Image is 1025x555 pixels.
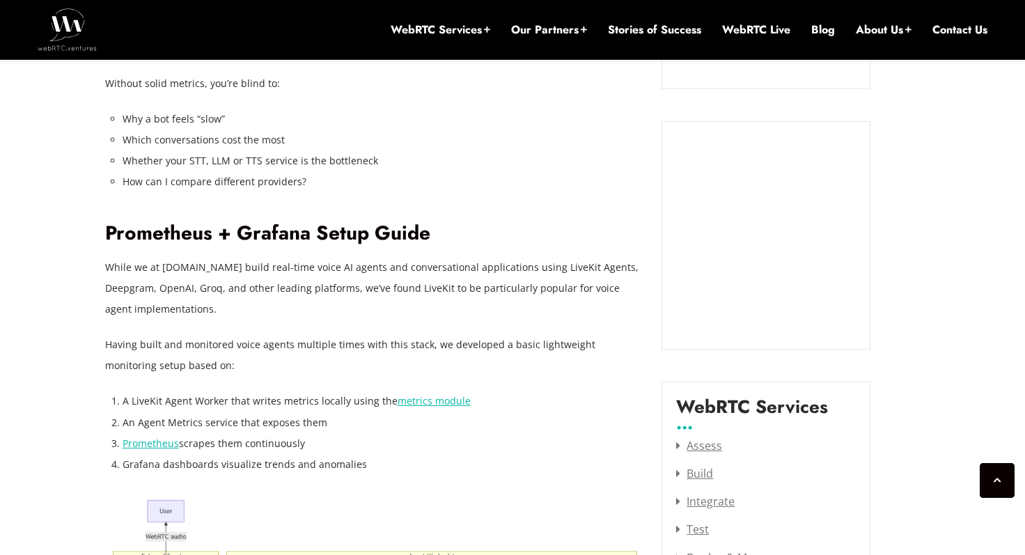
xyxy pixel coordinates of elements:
li: scrapes them continuously [123,433,641,454]
a: About Us [856,22,911,38]
a: Build [676,466,713,481]
li: An Agent Metrics service that exposes them [123,412,641,433]
a: Assess [676,438,722,453]
a: metrics module [398,394,471,407]
a: WebRTC Live [722,22,790,38]
a: Contact Us [932,22,987,38]
iframe: Embedded CTA [676,136,856,335]
li: Why a bot feels “slow” [123,109,641,130]
p: Having built and monitored voice agents multiple times with this stack, we developed a basic ligh... [105,334,641,376]
li: Grafana dashboards visualize trends and anomalies [123,454,641,475]
a: Integrate [676,494,735,509]
p: Without solid metrics, you’re blind to: [105,73,641,94]
a: Our Partners [511,22,587,38]
h2: Prometheus + Grafana Setup Guide [105,221,641,246]
a: Prometheus [123,437,179,450]
label: WebRTC Services [676,396,828,428]
li: How can I compare different providers? [123,171,641,192]
img: WebRTC.ventures [38,8,97,50]
a: WebRTC Services [391,22,490,38]
p: While we at [DOMAIN_NAME] build real-time voice AI agents and conversational applications using L... [105,257,641,320]
li: Whether your STT, LLM or TTS service is the bottleneck [123,150,641,171]
li: A LiveKit Agent Worker that writes metrics locally using the [123,391,641,412]
li: Which conversations cost the most [123,130,641,150]
a: Blog [811,22,835,38]
a: Test [676,522,709,537]
a: Stories of Success [608,22,701,38]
